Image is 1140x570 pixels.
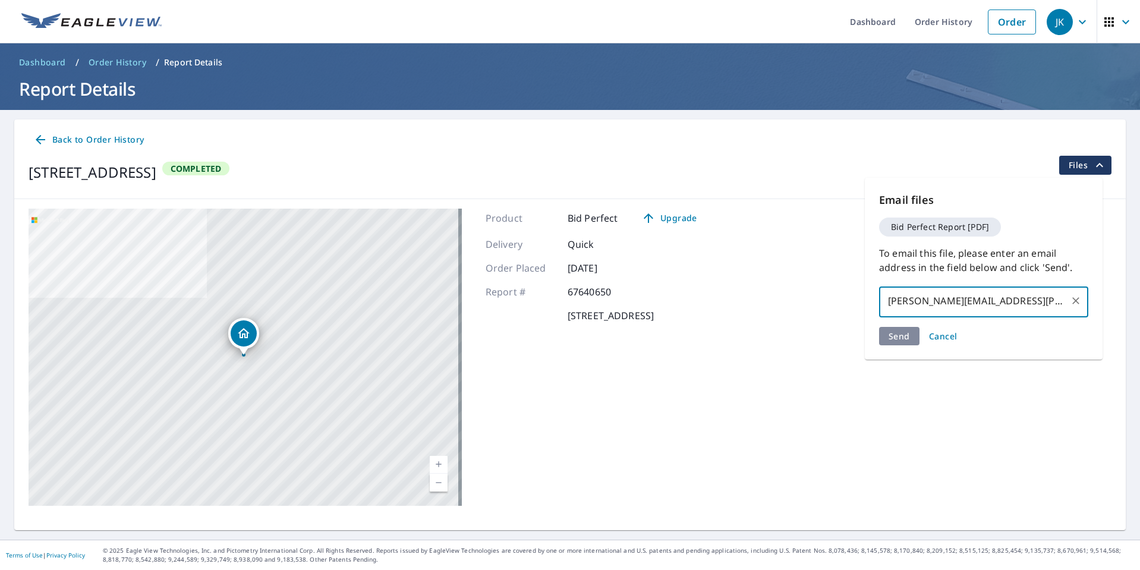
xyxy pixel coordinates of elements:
p: Bid Perfect [568,211,618,225]
button: filesDropdownBtn-67640650 [1059,156,1111,175]
p: Email files [879,192,1088,208]
span: Order History [89,56,146,68]
a: Order History [84,53,151,72]
p: Delivery [486,237,557,251]
img: EV Logo [21,13,162,31]
p: To email this file, please enter an email address in the field below and click 'Send'. [879,246,1088,275]
a: Back to Order History [29,129,149,151]
nav: breadcrumb [14,53,1126,72]
p: [STREET_ADDRESS] [568,308,654,323]
li: / [75,55,79,70]
a: Upgrade [632,209,706,228]
h1: Report Details [14,77,1126,101]
span: Completed [163,163,229,174]
p: | [6,552,85,559]
button: Clear [1067,292,1084,309]
a: Dashboard [14,53,71,72]
p: Report # [486,285,557,299]
span: Upgrade [639,211,699,225]
p: Quick [568,237,639,251]
a: Current Level 17, Zoom In [430,456,448,474]
span: Dashboard [19,56,66,68]
p: Product [486,211,557,225]
p: Report Details [164,56,222,68]
span: Files [1069,158,1107,172]
a: Privacy Policy [46,551,85,559]
p: © 2025 Eagle View Technologies, Inc. and Pictometry International Corp. All Rights Reserved. Repo... [103,546,1134,564]
div: [STREET_ADDRESS] [29,162,156,183]
p: Order Placed [486,261,557,275]
li: / [156,55,159,70]
p: 67640650 [568,285,639,299]
span: Cancel [929,330,958,342]
span: Back to Order History [33,133,144,147]
button: Cancel [924,327,962,345]
div: JK [1047,9,1073,35]
a: Terms of Use [6,551,43,559]
span: Bid Perfect Report [PDF] [884,223,996,231]
a: Order [988,10,1036,34]
div: Dropped pin, building 1, Residential property, 3308 Glenmore Dr Falls Church, VA 22041 [228,318,259,355]
input: Enter multiple email addresses [884,289,1065,312]
a: Current Level 17, Zoom Out [430,474,448,492]
p: [DATE] [568,261,639,275]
